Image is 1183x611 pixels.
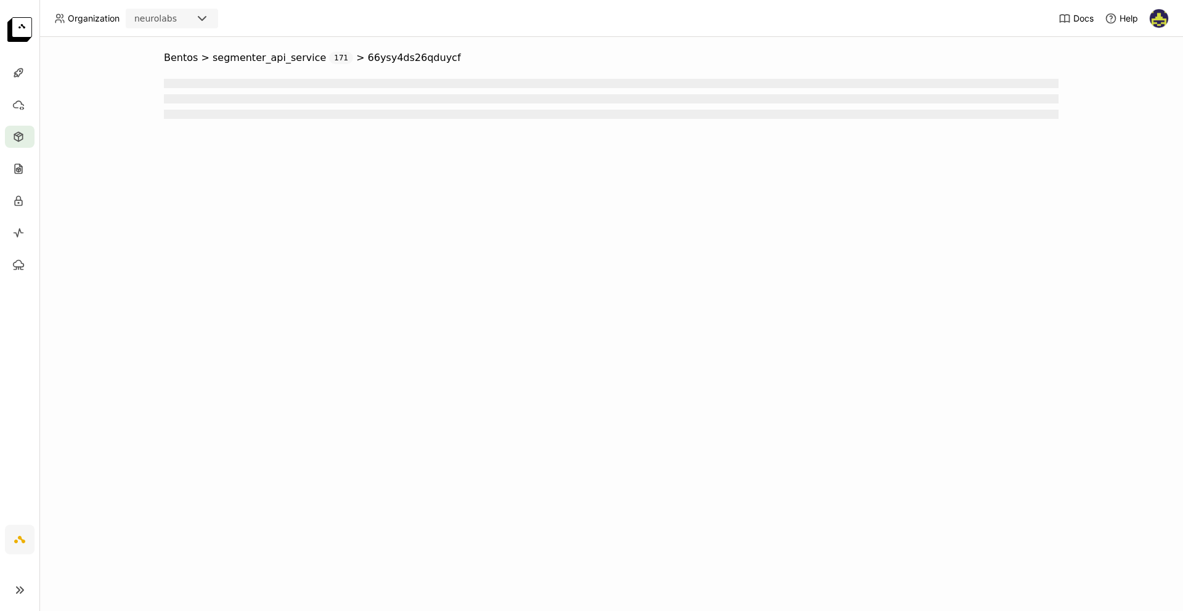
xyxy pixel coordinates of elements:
[7,17,32,42] img: logo
[198,52,213,64] span: >
[1059,12,1094,25] a: Docs
[213,52,353,64] div: segmenter_api_service171
[178,13,179,25] input: Selected neurolabs.
[134,12,177,25] div: neurolabs
[1073,13,1094,24] span: Docs
[329,52,353,64] span: 171
[368,52,461,64] span: 66ysy4ds26qduycf
[1105,12,1138,25] div: Help
[353,52,368,64] span: >
[1150,9,1168,28] img: Farouk Ghallabi
[164,52,198,64] span: Bentos
[1120,13,1138,24] span: Help
[164,52,1059,64] nav: Breadcrumbs navigation
[213,52,326,64] span: segmenter_api_service
[68,13,120,24] span: Organization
